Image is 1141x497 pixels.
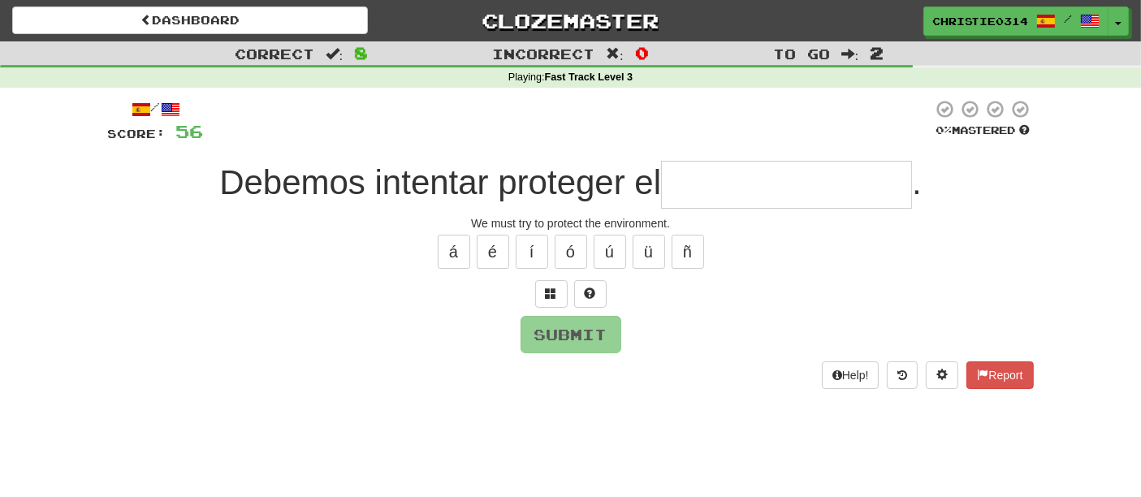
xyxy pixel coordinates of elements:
[354,43,368,63] span: 8
[912,163,922,201] span: .
[176,121,204,141] span: 56
[594,235,626,269] button: ú
[773,45,830,62] span: To go
[438,235,470,269] button: á
[635,43,649,63] span: 0
[574,280,607,308] button: Single letter hint - you only get 1 per sentence and score half the points! alt+h
[521,316,621,353] button: Submit
[108,215,1034,231] div: We must try to protect the environment.
[966,361,1033,389] button: Report
[392,6,748,35] a: Clozemaster
[108,99,204,119] div: /
[932,14,1028,28] span: christie0314
[108,127,166,140] span: Score:
[672,235,704,269] button: ñ
[326,47,344,61] span: :
[1064,13,1072,24] span: /
[923,6,1109,36] a: christie0314 /
[516,235,548,269] button: í
[887,361,918,389] button: Round history (alt+y)
[870,43,884,63] span: 2
[235,45,314,62] span: Correct
[492,45,594,62] span: Incorrect
[936,123,953,136] span: 0 %
[219,163,661,201] span: Debemos intentar proteger el
[633,235,665,269] button: ü
[477,235,509,269] button: é
[606,47,624,61] span: :
[555,235,587,269] button: ó
[12,6,368,34] a: Dashboard
[545,71,633,83] strong: Fast Track Level 3
[933,123,1034,138] div: Mastered
[535,280,568,308] button: Switch sentence to multiple choice alt+p
[822,361,880,389] button: Help!
[841,47,859,61] span: :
